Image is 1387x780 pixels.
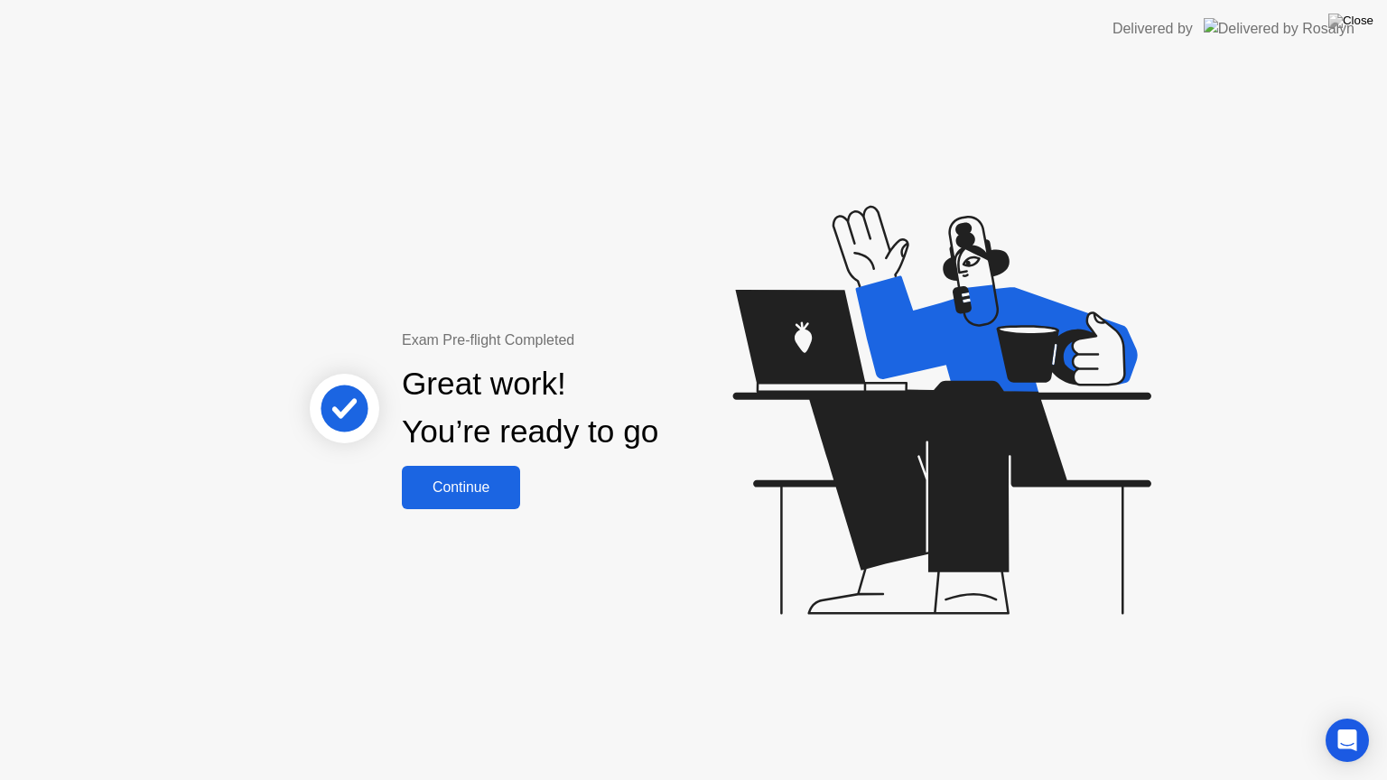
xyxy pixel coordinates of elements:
[1112,18,1193,40] div: Delivered by
[1328,14,1373,28] img: Close
[402,466,520,509] button: Continue
[1204,18,1354,39] img: Delivered by Rosalyn
[402,330,775,351] div: Exam Pre-flight Completed
[407,479,515,496] div: Continue
[402,360,658,456] div: Great work! You’re ready to go
[1326,719,1369,762] div: Open Intercom Messenger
